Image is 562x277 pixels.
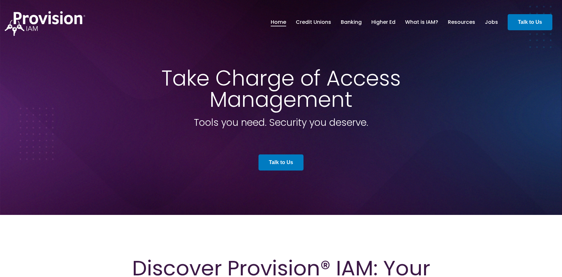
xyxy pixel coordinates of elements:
span: Take Charge of Access Management [161,63,401,114]
a: Higher Ed [371,17,395,28]
span: Tools you need. Security you deserve. [194,115,368,129]
img: ProvisionIAM-Logo-White [5,11,85,36]
a: Resources [448,17,475,28]
a: What is IAM? [405,17,438,28]
a: Talk to Us [508,14,552,30]
strong: Talk to Us [269,160,293,165]
a: Jobs [485,17,498,28]
a: Credit Unions [296,17,331,28]
nav: menu [266,12,503,32]
strong: Talk to Us [518,19,542,25]
a: Talk to Us [258,154,303,171]
a: Home [271,17,286,28]
a: Banking [341,17,362,28]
